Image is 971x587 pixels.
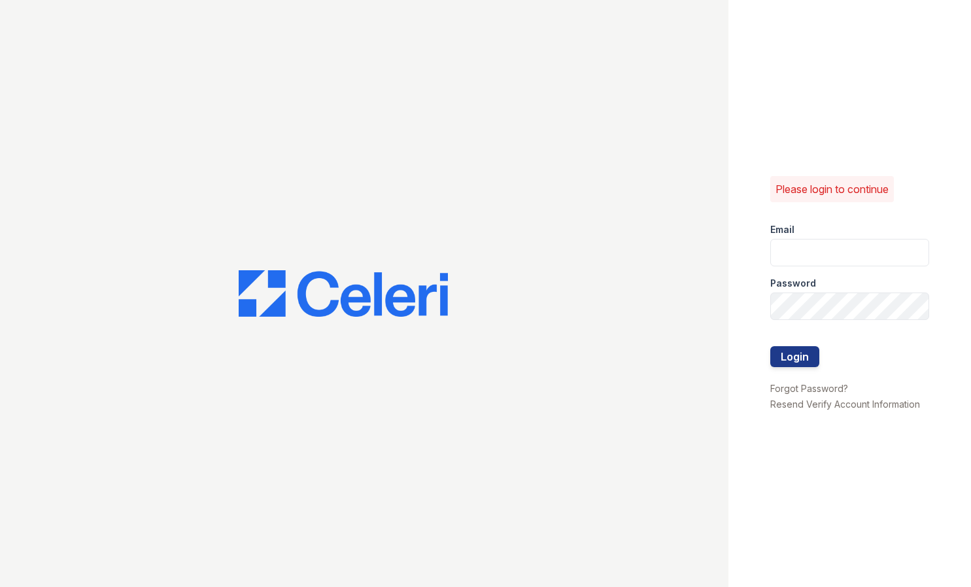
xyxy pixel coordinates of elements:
p: Please login to continue [775,181,889,197]
label: Password [770,277,816,290]
a: Resend Verify Account Information [770,399,920,410]
button: Login [770,346,819,367]
label: Email [770,223,794,236]
a: Forgot Password? [770,383,848,394]
img: CE_Logo_Blue-a8612792a0a2168367f1c8372b55b34899dd931a85d93a1a3d3e32e68fde9ad4.png [239,270,448,317]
